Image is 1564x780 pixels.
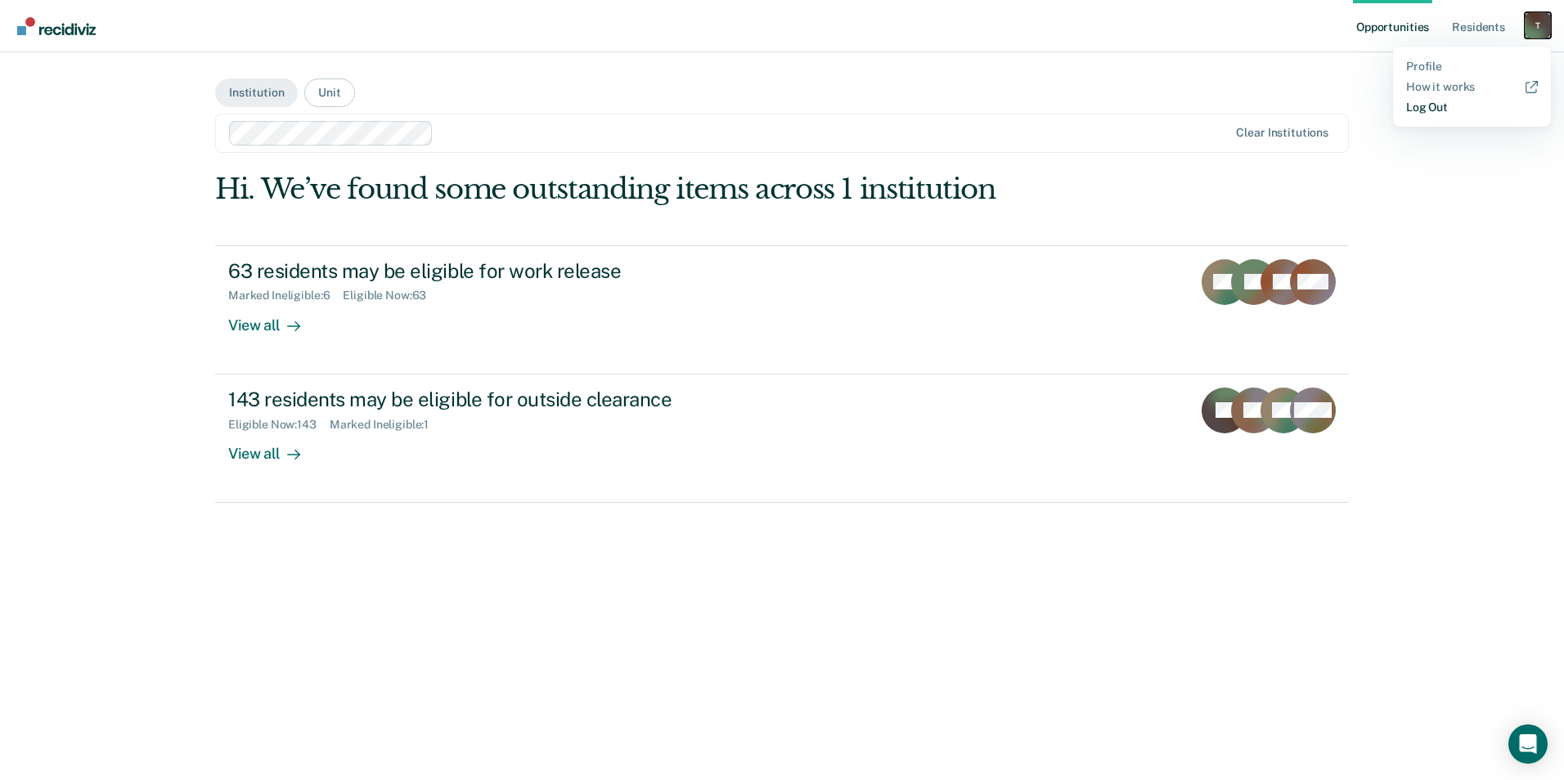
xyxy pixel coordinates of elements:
[304,78,354,107] button: Unit
[228,388,802,411] div: 143 residents may be eligible for outside clearance
[215,173,1122,206] div: Hi. We’ve found some outstanding items across 1 institution
[330,418,442,432] div: Marked Ineligible : 1
[1508,724,1548,764] div: Open Intercom Messenger
[228,303,320,334] div: View all
[343,289,439,303] div: Eligible Now : 63
[215,78,298,107] button: Institution
[228,259,802,283] div: 63 residents may be eligible for work release
[215,245,1349,374] a: 63 residents may be eligible for work releaseMarked Ineligible:6Eligible Now:63View all
[228,431,320,463] div: View all
[1406,60,1538,74] a: Profile
[1525,12,1551,38] div: T
[215,374,1349,503] a: 143 residents may be eligible for outside clearanceEligible Now:143Marked Ineligible:1View all
[1525,12,1551,38] button: Profile dropdown button
[228,289,343,303] div: Marked Ineligible : 6
[228,418,330,432] div: Eligible Now : 143
[1406,80,1538,94] a: How it works
[1236,126,1328,140] div: Clear institutions
[17,17,96,35] img: Recidiviz
[1406,101,1538,114] a: Log Out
